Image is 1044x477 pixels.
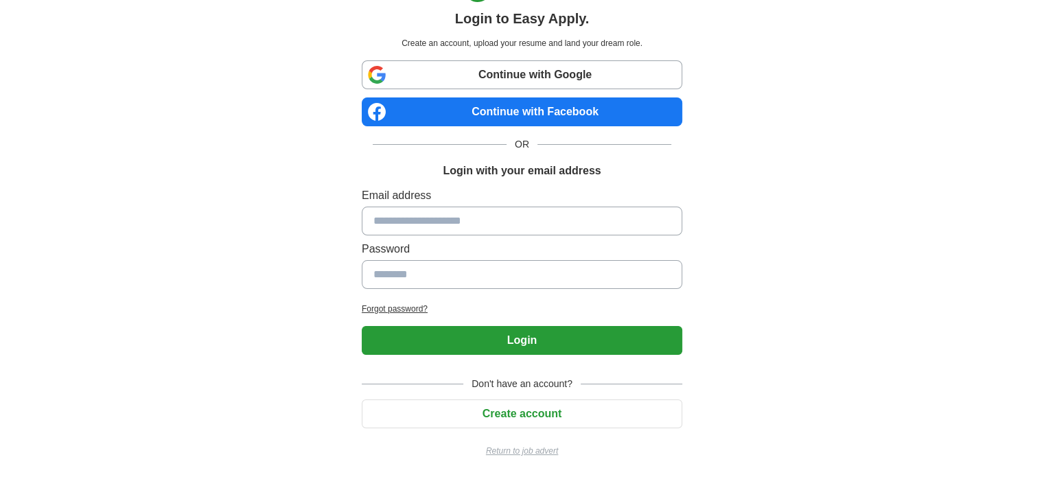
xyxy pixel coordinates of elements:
h1: Login with your email address [443,163,601,179]
h1: Login to Easy Apply. [455,8,590,29]
a: Continue with Facebook [362,97,682,126]
span: Don't have an account? [463,377,581,391]
span: OR [507,137,537,152]
a: Return to job advert [362,445,682,457]
label: Password [362,241,682,257]
a: Create account [362,408,682,419]
a: Forgot password? [362,303,682,315]
button: Login [362,326,682,355]
a: Continue with Google [362,60,682,89]
p: Create an account, upload your resume and land your dream role. [364,37,680,49]
button: Create account [362,399,682,428]
label: Email address [362,187,682,204]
